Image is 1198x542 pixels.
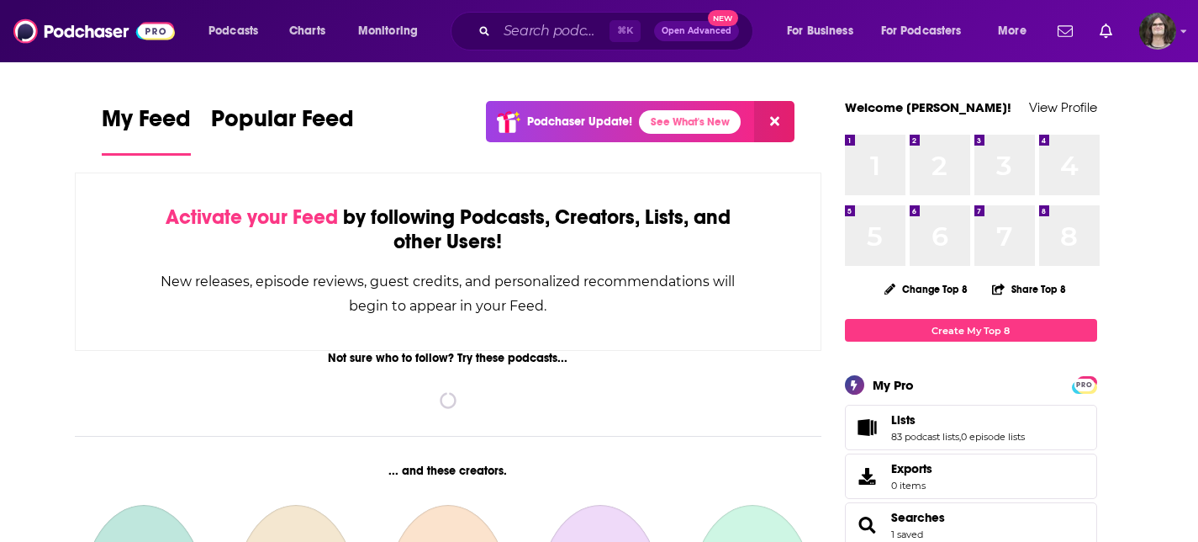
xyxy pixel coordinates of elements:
button: open menu [346,18,440,45]
span: Popular Feed [211,104,354,143]
button: open menu [197,18,280,45]
a: 0 episode lists [961,431,1025,443]
span: Podcasts [208,19,258,43]
span: Activate your Feed [166,205,338,230]
a: 1 saved [891,529,923,540]
a: My Feed [102,104,191,156]
img: Podchaser - Follow, Share and Rate Podcasts [13,15,175,47]
span: ⌘ K [610,20,641,42]
a: Create My Top 8 [845,319,1097,342]
a: Searches [851,513,884,537]
span: For Podcasters [881,19,962,43]
button: open menu [775,18,874,45]
span: Exports [891,461,932,476]
a: Searches [891,510,945,525]
div: My Pro [873,377,914,393]
button: open menu [870,18,986,45]
span: More [998,19,1026,43]
a: PRO [1074,378,1095,391]
button: Show profile menu [1139,13,1176,50]
span: New [708,10,738,26]
img: User Profile [1139,13,1176,50]
span: Logged in as jack14248 [1139,13,1176,50]
span: Charts [289,19,325,43]
a: Welcome [PERSON_NAME]! [845,99,1011,115]
input: Search podcasts, credits, & more... [497,18,610,45]
span: Exports [851,465,884,488]
a: Show notifications dropdown [1093,17,1119,45]
div: New releases, episode reviews, guest credits, and personalized recommendations will begin to appe... [160,269,737,318]
div: ... and these creators. [75,464,822,478]
span: For Business [787,19,853,43]
button: Open AdvancedNew [654,21,739,41]
a: See What's New [639,110,741,134]
div: by following Podcasts, Creators, Lists, and other Users! [160,205,737,254]
a: Charts [278,18,335,45]
a: Lists [851,416,884,439]
p: Podchaser Update! [527,114,632,129]
span: My Feed [102,104,191,143]
a: View Profile [1029,99,1097,115]
a: Exports [845,454,1097,499]
span: PRO [1074,379,1095,391]
span: Lists [891,412,916,428]
div: Not sure who to follow? Try these podcasts... [75,351,822,365]
span: , [959,431,961,443]
span: 0 items [891,480,932,492]
a: Lists [891,412,1025,428]
span: Lists [845,405,1097,450]
div: Search podcasts, credits, & more... [467,12,769,50]
a: Show notifications dropdown [1051,17,1079,45]
button: Share Top 8 [991,273,1067,306]
a: Popular Feed [211,104,354,156]
button: Change Top 8 [874,279,979,300]
span: Open Advanced [662,27,731,35]
a: 83 podcast lists [891,431,959,443]
span: Monitoring [358,19,418,43]
button: open menu [986,18,1048,45]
